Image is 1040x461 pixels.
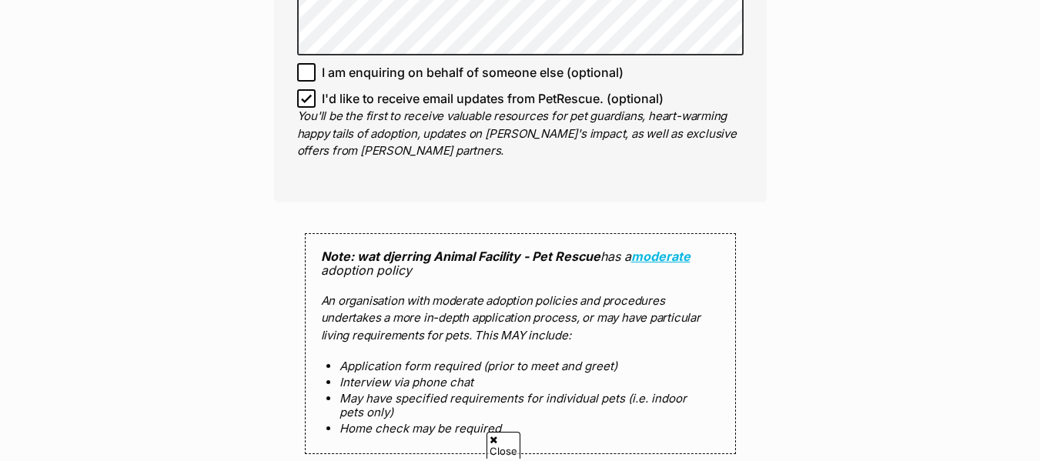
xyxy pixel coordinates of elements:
li: May have specified requirements for individual pets (i.e. indoor pets only) [339,392,701,419]
span: I'd like to receive email updates from PetRescue. (optional) [322,89,664,108]
strong: Note: wat djerring Animal Facility - Pet Rescue [321,249,600,264]
p: You'll be the first to receive valuable resources for pet guardians, heart-warming happy tails of... [297,108,744,160]
p: An organisation with moderate adoption policies and procedures undertakes a more in-depth applica... [321,292,720,345]
span: I am enquiring on behalf of someone else (optional) [322,63,624,82]
span: Close [487,432,520,459]
a: moderate [631,249,691,264]
li: Home check may be required [339,422,701,435]
li: Interview via phone chat [339,376,701,389]
li: Application form required (prior to meet and greet) [339,359,701,372]
div: has a adoption policy [305,233,736,455]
